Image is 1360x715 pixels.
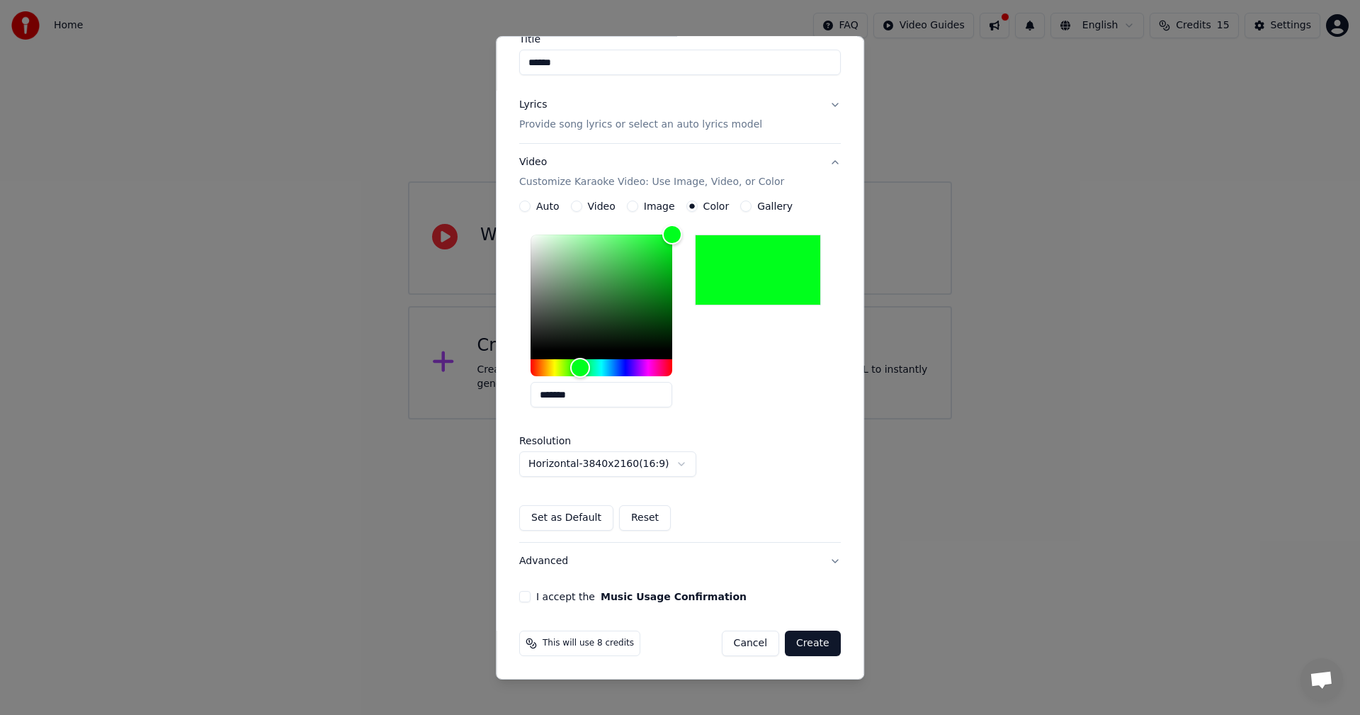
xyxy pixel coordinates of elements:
[531,359,672,376] div: Hue
[785,631,841,656] button: Create
[703,201,730,211] label: Color
[519,155,784,189] div: Video
[722,631,779,656] button: Cancel
[519,175,784,189] p: Customize Karaoke Video: Use Image, Video, or Color
[519,543,841,580] button: Advanced
[519,98,547,112] div: Lyrics
[619,505,671,531] button: Reset
[543,638,634,649] span: This will use 8 credits
[536,592,747,602] label: I accept the
[531,235,672,351] div: Color
[536,201,560,211] label: Auto
[588,201,616,211] label: Video
[519,505,613,531] button: Set as Default
[519,118,762,132] p: Provide song lyrics or select an auto lyrics model
[519,144,841,201] button: VideoCustomize Karaoke Video: Use Image, Video, or Color
[519,201,841,542] div: VideoCustomize Karaoke Video: Use Image, Video, or Color
[601,592,747,602] button: I accept the
[644,201,675,211] label: Image
[519,34,841,44] label: Title
[757,201,793,211] label: Gallery
[519,436,661,446] label: Resolution
[519,86,841,143] button: LyricsProvide song lyrics or select an auto lyrics model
